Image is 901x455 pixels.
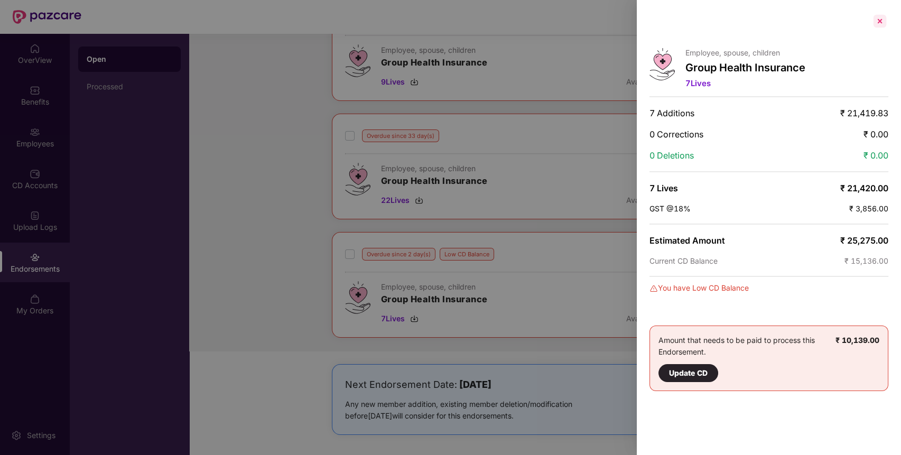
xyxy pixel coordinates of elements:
span: GST @18% [649,204,691,213]
p: Group Health Insurance [685,61,805,74]
span: Estimated Amount [649,235,725,246]
span: ₹ 15,136.00 [844,256,888,265]
span: 0 Deletions [649,150,694,161]
span: 7 Additions [649,108,694,118]
span: ₹ 3,856.00 [849,204,888,213]
div: Update CD [669,367,708,379]
img: svg+xml;base64,PHN2ZyBpZD0iRGFuZ2VyLTMyeDMyIiB4bWxucz0iaHR0cDovL3d3dy53My5vcmcvMjAwMC9zdmciIHdpZH... [649,284,658,293]
div: Amount that needs to be paid to process this Endorsement. [658,335,835,382]
span: ₹ 21,419.83 [840,108,888,118]
span: 0 Corrections [649,129,703,140]
span: ₹ 21,420.00 [840,183,888,193]
b: ₹ 10,139.00 [835,336,879,345]
img: svg+xml;base64,PHN2ZyB4bWxucz0iaHR0cDovL3d3dy53My5vcmcvMjAwMC9zdmciIHdpZHRoPSI0Ny43MTQiIGhlaWdodD... [649,48,675,80]
div: You have Low CD Balance [649,282,888,294]
span: ₹ 25,275.00 [840,235,888,246]
p: Employee, spouse, children [685,48,805,57]
span: 7 Lives [649,183,678,193]
span: 7 Lives [685,78,711,88]
span: Current CD Balance [649,256,718,265]
span: ₹ 0.00 [863,150,888,161]
span: ₹ 0.00 [863,129,888,140]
